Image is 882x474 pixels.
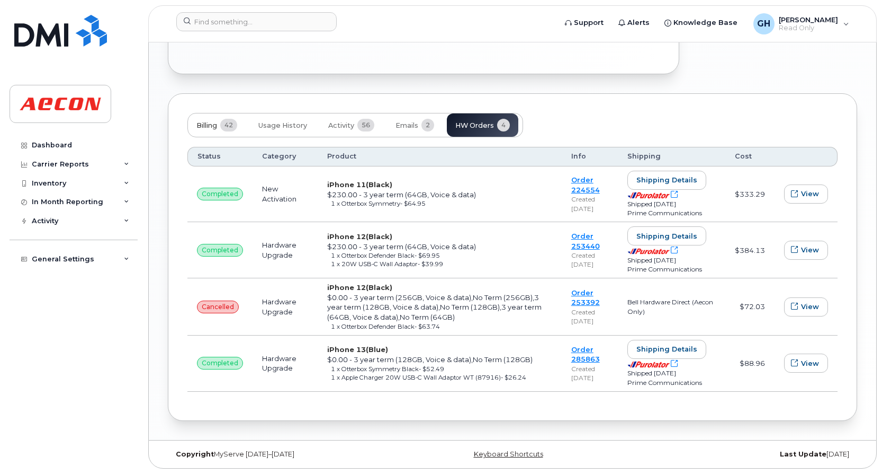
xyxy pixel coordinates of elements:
[784,354,828,373] button: View
[331,260,552,268] div: 1 x 20W USB-C Wall Adaptor
[627,152,661,161] span: Shipping
[327,232,392,241] strong: iPhone 12
[197,152,221,161] span: Status
[331,199,552,208] div: 1 x Otterbox Symmetry
[197,301,239,313] div: null&#013;
[627,17,650,28] span: Alerts
[725,166,775,223] td: $333.29
[611,12,657,33] a: Alerts
[627,256,716,265] div: Shipped [DATE]
[501,374,526,381] span: - $26.24
[400,200,426,207] span: - $64.95
[197,244,243,257] div: null&#013;
[168,450,398,459] div: MyServe [DATE]–[DATE]
[366,345,388,354] span: (Blue)
[202,245,238,255] span: completed
[627,378,716,387] div: Prime Communications
[735,152,752,161] span: Cost
[801,245,819,255] span: View
[636,175,697,185] span: Shipping details
[202,302,234,312] span: cancelled
[627,199,716,208] div: Shipped [DATE]
[366,283,392,292] span: (Black)
[331,251,552,260] div: 1 x Otterbox Defender Black
[419,365,444,373] span: - $52.49
[331,373,552,382] div: 1 x Apple Charger 20W USB-C Wall Adaptor WT (87916)
[627,450,857,459] div: [DATE]
[197,357,243,370] div: null&#013;
[474,450,543,458] a: Keyboard Shortcuts
[571,152,586,161] span: Info
[253,336,318,392] td: Hardware Upgrade
[176,450,214,458] strong: Copyright
[571,308,609,326] div: Created [DATE]
[571,364,609,382] div: Created [DATE]
[784,297,828,317] button: View
[220,119,237,131] span: 42
[571,195,609,213] div: Created [DATE]
[327,190,476,199] span: $230.00 - 3 year term (64GB, Voice & data)
[327,355,533,364] span: $0.00 - 3 year term (128GB, Voice & data),No Term (128GB)
[627,246,678,254] a: Open shipping details in new tab
[196,121,217,130] span: Billing
[636,231,697,241] span: Shipping details
[253,166,318,223] td: New Activation
[366,232,392,241] span: (Black)
[357,119,374,131] span: 56
[197,188,243,200] div: null&#013;
[779,24,838,32] span: Read Only
[327,283,392,292] strong: iPhone 12
[801,189,819,199] span: View
[779,15,838,24] span: [PERSON_NAME]
[328,121,354,130] span: Activity
[176,12,337,31] input: Find something...
[627,190,678,199] a: Open shipping details in new tab
[746,13,857,34] div: Gordon Hutchison
[627,297,716,315] div: Bell Hardware Direct (Aecon Only)
[627,226,706,245] button: Shipping details
[415,323,440,330] span: - $63.74
[725,336,775,392] td: $88.96
[571,345,600,364] a: Order 285863
[627,359,678,368] a: Open shipping details in new tab
[418,260,443,268] span: - $39.99
[574,17,604,28] span: Support
[331,322,552,331] div: 1 x Otterbox Defender Black
[253,278,318,336] td: Hardware Upgrade
[327,180,392,189] strong: iPhone 11
[627,340,706,359] button: Shipping details
[780,450,826,458] strong: Last Update
[657,12,745,33] a: Knowledge Base
[421,119,434,131] span: 2
[327,242,476,251] span: $230.00 - 3 year term (64GB, Voice & data)
[571,251,609,269] div: Created [DATE]
[636,344,697,354] span: Shipping details
[627,248,670,255] img: purolator-9dc0d6913a5419968391dc55414bb4d415dd17fc9089aa56d78149fa0af40473.png
[725,278,775,336] td: $72.03
[327,345,388,354] strong: iPhone 13
[331,365,552,373] div: 1 x Otterbox Symmetry Black
[627,171,706,190] button: Shipping details
[415,252,440,259] span: - $69.95
[202,189,238,199] span: completed
[627,208,716,217] div: Prime Communications
[757,17,770,30] span: GH
[571,175,600,194] a: Order 224554
[627,361,670,368] img: purolator-9dc0d6913a5419968391dc55414bb4d415dd17fc9089aa56d78149fa0af40473.png
[327,152,356,161] span: Product
[784,185,828,204] button: View
[571,288,600,307] a: Order 253392
[253,222,318,278] td: Hardware Upgrade
[801,302,819,312] span: View
[262,152,296,161] span: Category
[557,12,611,33] a: Support
[258,121,307,130] span: Usage History
[395,121,418,130] span: Emails
[202,358,238,368] span: completed
[627,265,716,274] div: Prime Communications
[327,293,542,321] span: $0.00 - 3 year term (256GB, Voice & data),No Term (256GB),3 year term (128GB, Voice & data),No Te...
[673,17,737,28] span: Knowledge Base
[571,232,600,250] a: Order 253440
[366,180,392,189] span: (Black)
[784,241,828,260] button: View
